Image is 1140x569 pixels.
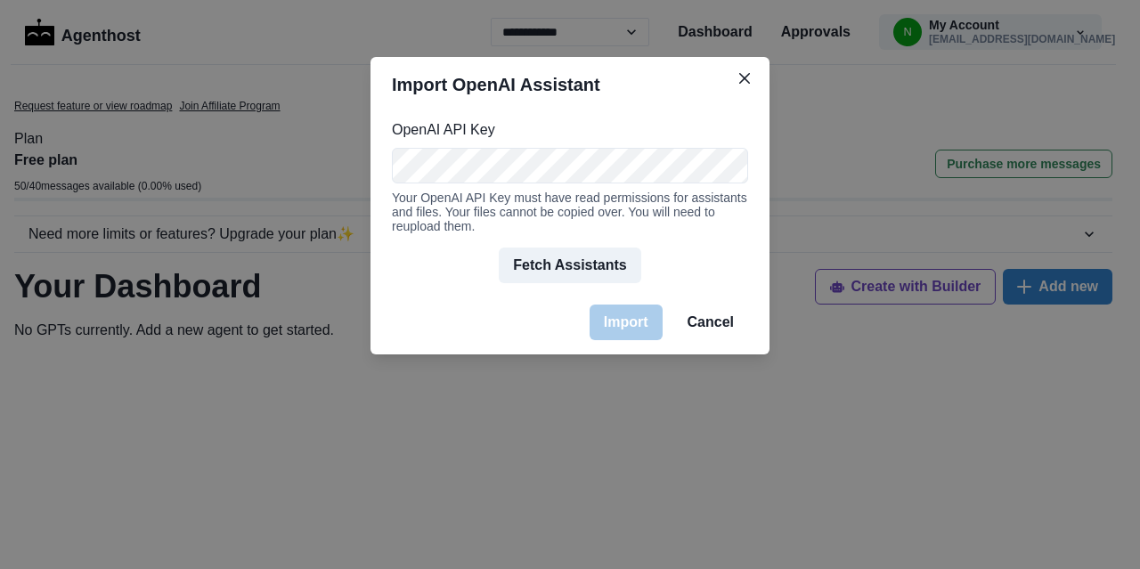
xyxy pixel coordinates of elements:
[673,305,748,340] button: Cancel
[499,248,640,283] button: Fetch Assistants
[392,119,737,141] label: OpenAI API Key
[590,305,663,340] button: Import
[370,57,769,112] header: Import OpenAI Assistant
[730,64,759,93] button: Close
[392,191,748,233] div: Your OpenAI API Key must have read permissions for assistants and files. Your files cannot be cop...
